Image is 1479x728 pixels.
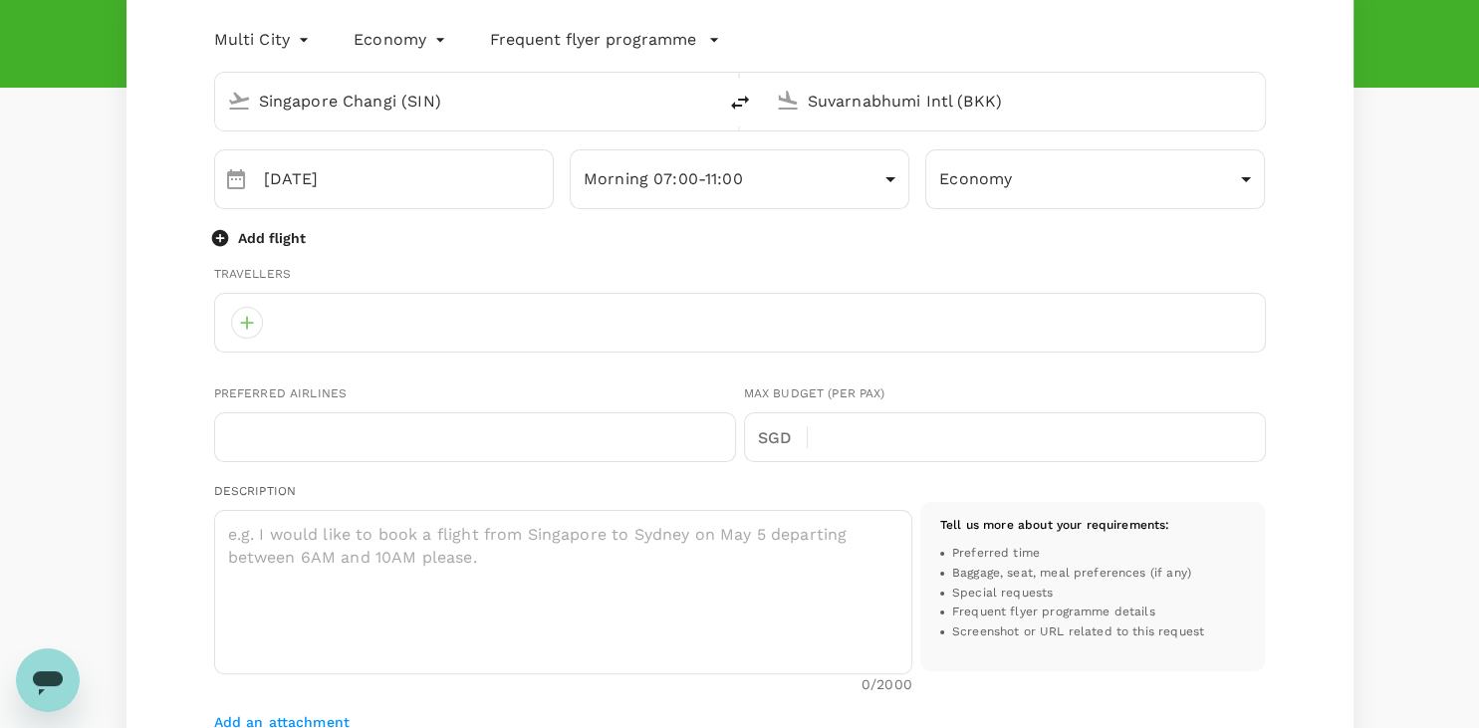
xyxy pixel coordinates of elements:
[216,159,256,199] button: Choose date, selected date is Sep 30, 2025
[490,28,696,52] p: Frequent flyer programme
[952,544,1040,564] span: Preferred time
[952,584,1053,604] span: Special requests
[259,86,674,117] input: Depart from
[952,622,1204,642] span: Screenshot or URL related to this request
[758,426,807,450] p: SGD
[238,228,306,248] p: Add flight
[570,154,909,204] div: Morning 07:00-11:00
[808,86,1223,117] input: Going to
[264,149,554,209] input: Travel date
[1251,99,1255,103] button: Open
[702,99,706,103] button: Open
[214,24,315,56] div: Multi City
[952,564,1191,584] span: Baggage, seat, meal preferences (if any)
[925,154,1265,204] div: Economy
[716,79,764,126] button: delete
[16,648,80,712] iframe: Button to launch messaging window
[214,384,736,404] div: Preferred Airlines
[214,228,306,248] button: Add flight
[214,265,1266,285] div: Travellers
[940,518,1170,532] span: Tell us more about your requirements :
[214,484,297,498] span: Description
[952,603,1155,622] span: Frequent flyer programme details
[490,28,720,52] button: Frequent flyer programme
[862,674,912,694] p: 0 /2000
[744,384,1266,404] div: Max Budget (per pax)
[354,24,450,56] div: Economy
